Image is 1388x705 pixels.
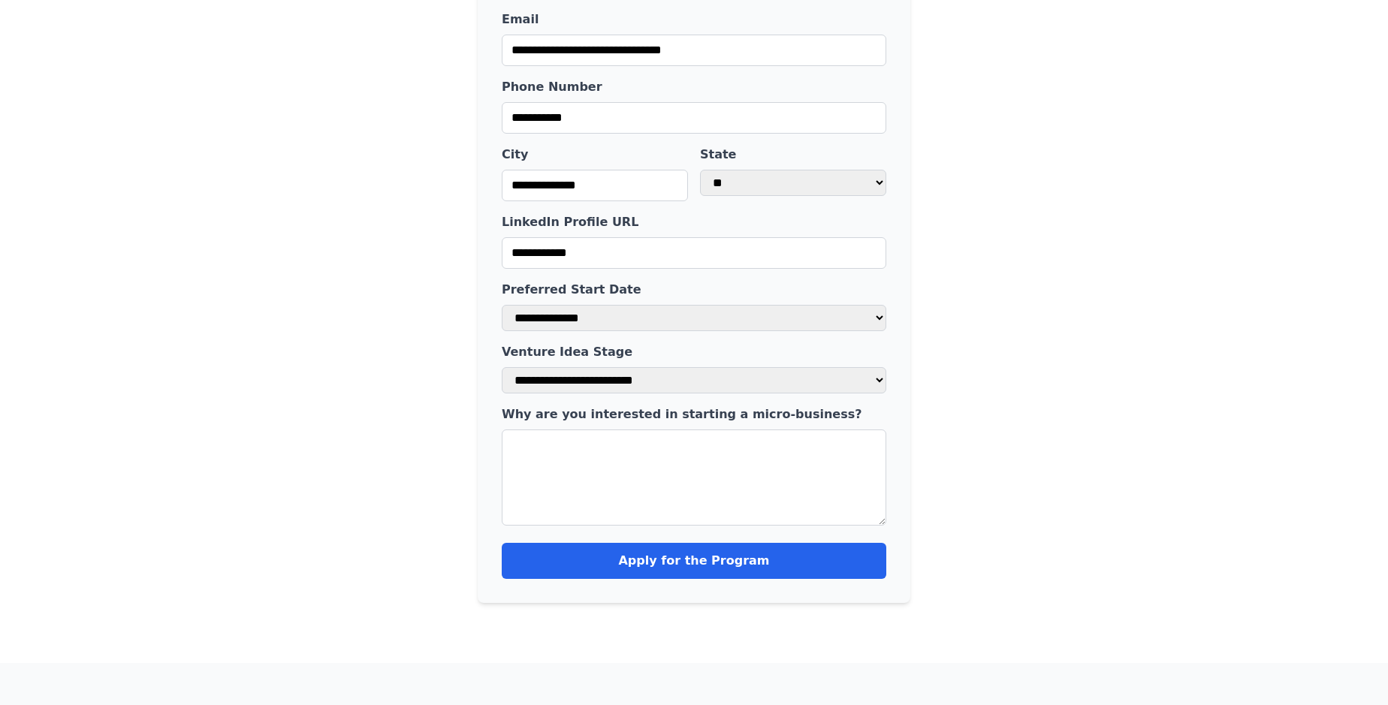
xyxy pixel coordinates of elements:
label: Phone Number [502,78,886,96]
label: Venture Idea Stage [502,343,886,361]
label: LinkedIn Profile URL [502,213,886,231]
button: Apply for the Program [502,543,886,579]
label: Email [502,11,886,29]
label: Why are you interested in starting a micro-business? [502,405,886,423]
label: State [700,146,886,164]
label: Preferred Start Date [502,281,886,299]
label: City [502,146,688,164]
